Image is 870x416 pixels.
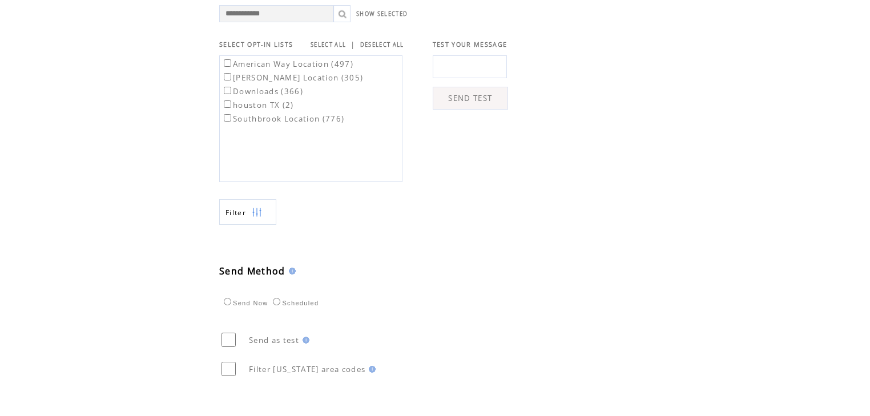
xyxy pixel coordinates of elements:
span: SELECT OPT-IN LISTS [219,41,293,49]
a: DESELECT ALL [360,41,404,49]
input: houston TX (2) [224,100,231,108]
input: Send Now [224,298,231,305]
label: Southbrook Location (776) [221,114,344,124]
input: Downloads (366) [224,87,231,94]
img: help.gif [299,337,309,344]
img: filters.png [252,200,262,225]
label: houston TX (2) [221,100,294,110]
span: | [351,39,355,50]
label: American Way Location (497) [221,59,353,69]
label: Send Now [221,300,268,306]
span: Send as test [249,335,299,345]
span: Show filters [225,208,246,217]
label: Downloads (366) [221,86,303,96]
input: Southbrook Location (776) [224,114,231,122]
img: help.gif [285,268,296,274]
a: SHOW SELECTED [356,10,408,18]
label: [PERSON_NAME] Location (305) [221,72,363,83]
input: Scheduled [273,298,280,305]
input: American Way Location (497) [224,59,231,67]
a: SEND TEST [433,87,508,110]
span: Filter [US_STATE] area codes [249,364,365,374]
img: help.gif [365,366,376,373]
label: Scheduled [270,300,319,306]
span: Send Method [219,265,285,277]
span: TEST YOUR MESSAGE [433,41,507,49]
input: [PERSON_NAME] Location (305) [224,73,231,80]
a: SELECT ALL [311,41,346,49]
a: Filter [219,199,276,225]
